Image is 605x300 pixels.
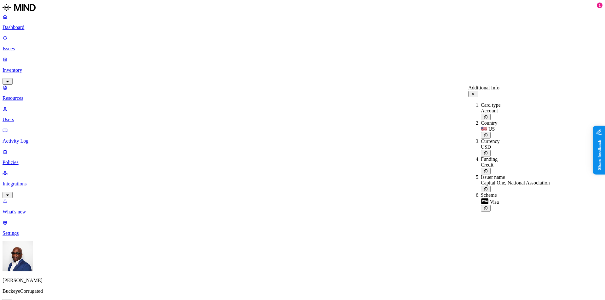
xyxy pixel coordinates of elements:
p: Settings [3,230,602,236]
span: Card type [481,102,501,108]
div: USD [481,144,550,150]
span: Funding [481,156,498,162]
div: 🇺🇸 US [481,126,550,132]
div: 1 [597,3,602,8]
div: Visa [481,198,550,205]
p: Dashboard [3,25,602,30]
span: Country [481,120,497,126]
div: Capital One, National Association [481,180,550,186]
span: Scheme [481,192,497,198]
p: Integrations [3,181,602,187]
p: Inventory [3,67,602,73]
div: Credit [481,162,550,168]
p: What's new [3,209,602,215]
p: Issues [3,46,602,52]
p: BuckeyeCorrugated [3,288,602,294]
div: Account [481,108,550,114]
img: Gregory Thomas [3,241,33,271]
p: Policies [3,160,602,165]
p: Activity Log [3,138,602,144]
p: Users [3,117,602,122]
span: Currency [481,139,500,144]
span: Issuer name [481,174,505,180]
img: MIND [3,3,36,13]
p: Resources [3,95,602,101]
div: Additional Info [468,85,550,91]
